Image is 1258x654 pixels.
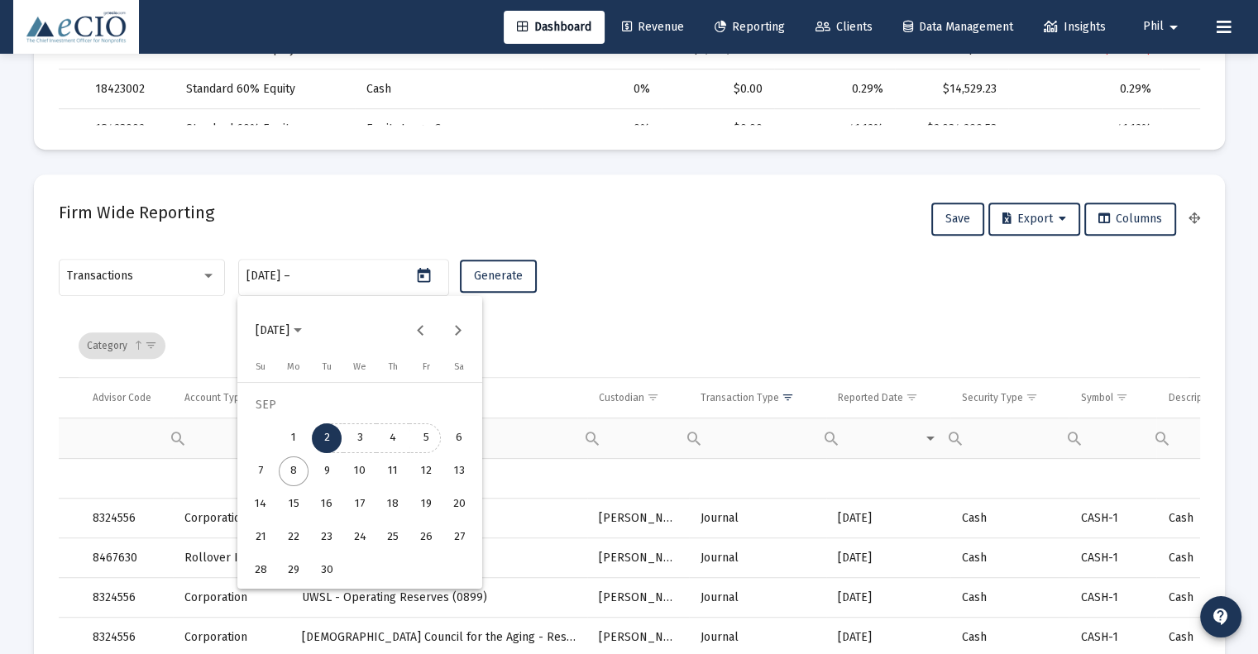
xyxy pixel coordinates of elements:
button: 2025-09-30 [310,554,343,587]
div: 11 [378,456,408,486]
button: 2025-09-26 [409,521,442,554]
span: Sa [454,361,464,372]
div: 22 [279,523,309,552]
button: Next month [441,314,474,347]
button: 2025-09-10 [343,455,376,488]
button: 2025-09-08 [277,455,310,488]
button: 2025-09-19 [409,488,442,521]
button: 2025-09-22 [277,521,310,554]
button: 2025-09-11 [376,455,409,488]
div: 6 [444,423,474,453]
div: 13 [444,456,474,486]
div: 3 [345,423,375,453]
div: 4 [378,423,408,453]
div: 19 [411,489,441,519]
div: 1 [279,423,309,453]
div: 20 [444,489,474,519]
div: 7 [246,456,275,486]
button: 2025-09-20 [442,488,476,521]
div: 15 [279,489,309,519]
div: 18 [378,489,408,519]
button: 2025-09-28 [244,554,277,587]
span: [DATE] [256,323,289,337]
button: Choose month and year [242,314,315,347]
div: 17 [345,489,375,519]
button: 2025-09-03 [343,422,376,455]
div: 5 [411,423,441,453]
button: 2025-09-06 [442,422,476,455]
button: 2025-09-01 [277,422,310,455]
button: 2025-09-25 [376,521,409,554]
button: 2025-09-04 [376,422,409,455]
span: Th [389,361,398,372]
span: Su [256,361,265,372]
span: Mo [287,361,300,372]
button: 2025-09-29 [277,554,310,587]
button: 2025-09-21 [244,521,277,554]
div: 26 [411,523,441,552]
span: Tu [323,361,332,372]
div: 2 [312,423,342,453]
td: SEP [244,389,476,422]
div: 12 [411,456,441,486]
div: 30 [312,556,342,585]
button: 2025-09-12 [409,455,442,488]
button: 2025-09-23 [310,521,343,554]
div: 28 [246,556,275,585]
div: 21 [246,523,275,552]
div: 29 [279,556,309,585]
span: Fr [423,361,430,372]
button: 2025-09-16 [310,488,343,521]
div: 25 [378,523,408,552]
button: 2025-09-17 [343,488,376,521]
div: 9 [312,456,342,486]
span: We [353,361,366,372]
div: 23 [312,523,342,552]
button: 2025-09-07 [244,455,277,488]
button: 2025-09-18 [376,488,409,521]
button: Previous month [404,314,437,347]
div: 10 [345,456,375,486]
button: 2025-09-24 [343,521,376,554]
div: 27 [444,523,474,552]
div: 8 [279,456,309,486]
button: 2025-09-15 [277,488,310,521]
button: 2025-09-14 [244,488,277,521]
button: 2025-09-02 [310,422,343,455]
div: 16 [312,489,342,519]
button: 2025-09-05 [409,422,442,455]
button: 2025-09-13 [442,455,476,488]
div: 14 [246,489,275,519]
button: 2025-09-27 [442,521,476,554]
div: 24 [345,523,375,552]
button: 2025-09-09 [310,455,343,488]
